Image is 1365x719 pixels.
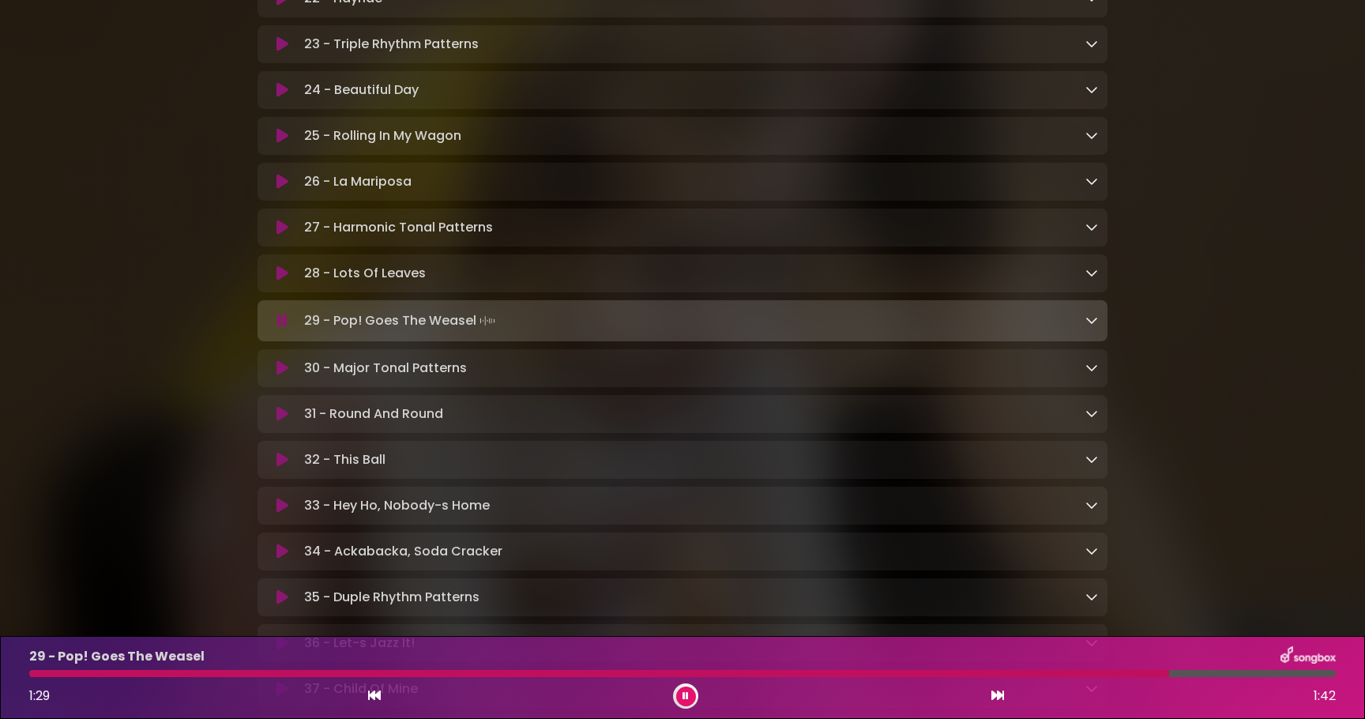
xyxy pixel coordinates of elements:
[304,405,443,423] p: 31 - Round And Round
[304,172,412,191] p: 26 - La Mariposa
[476,310,498,332] img: waveform4.gif
[1314,687,1336,706] span: 1:42
[304,496,490,515] p: 33 - Hey Ho, Nobody-s Home
[304,634,415,653] p: 36 - Let-s Jazz It!
[304,588,479,607] p: 35 - Duple Rhythm Patterns
[304,359,467,378] p: 30 - Major Tonal Patterns
[304,218,493,237] p: 27 - Harmonic Tonal Patterns
[304,542,502,561] p: 34 - Ackabacka, Soda Cracker
[304,81,419,100] p: 24 - Beautiful Day
[1280,646,1336,667] img: songbox-logo-white.png
[304,264,426,283] p: 28 - Lots Of Leaves
[29,687,50,705] span: 1:29
[304,310,498,332] p: 29 - Pop! Goes The Weasel
[304,450,385,469] p: 32 - This Ball
[304,126,461,145] p: 25 - Rolling In My Wagon
[304,35,479,54] p: 23 - Triple Rhythm Patterns
[29,647,205,666] p: 29 - Pop! Goes The Weasel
